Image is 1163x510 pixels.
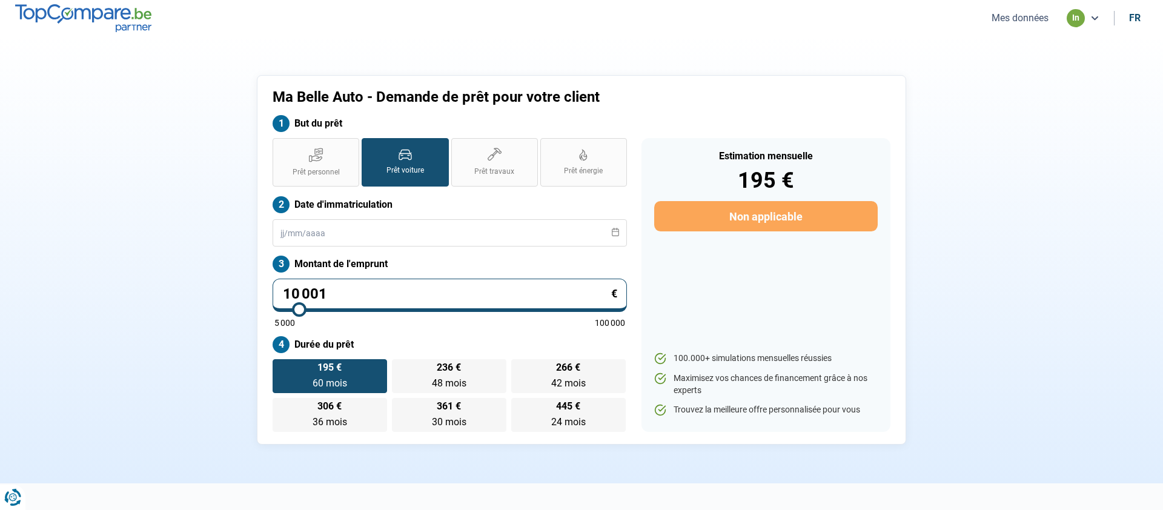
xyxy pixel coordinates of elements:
span: 30 mois [432,416,466,428]
div: fr [1129,12,1141,24]
div: Estimation mensuelle [654,151,878,161]
span: 361 € [437,402,461,411]
span: 306 € [317,402,342,411]
button: Non applicable [654,201,878,231]
span: 42 mois [551,377,586,389]
label: Durée du prêt [273,336,627,353]
span: € [611,288,617,299]
h1: Ma Belle Auto - Demande de prêt pour votre client [273,88,732,106]
span: 195 € [317,363,342,373]
span: 48 mois [432,377,466,389]
img: TopCompare.be [15,4,151,31]
label: Montant de l'emprunt [273,256,627,273]
li: Maximisez vos chances de financement grâce à nos experts [654,373,878,396]
span: 24 mois [551,416,586,428]
span: 236 € [437,363,461,373]
span: 100 000 [595,319,625,327]
span: Prêt personnel [293,167,340,177]
div: 195 € [654,170,878,191]
span: 5 000 [274,319,295,327]
label: But du prêt [273,115,627,132]
button: Mes données [988,12,1052,24]
input: jj/mm/aaaa [273,219,627,247]
span: 445 € [556,402,580,411]
span: Prêt voiture [386,165,424,176]
label: Date d'immatriculation [273,196,627,213]
li: Trouvez la meilleure offre personnalisée pour vous [654,404,878,416]
li: 100.000+ simulations mensuelles réussies [654,353,878,365]
span: 36 mois [313,416,347,428]
div: in [1067,9,1085,27]
span: 60 mois [313,377,347,389]
span: 266 € [556,363,580,373]
span: Prêt travaux [474,167,514,177]
span: Prêt énergie [564,166,603,176]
